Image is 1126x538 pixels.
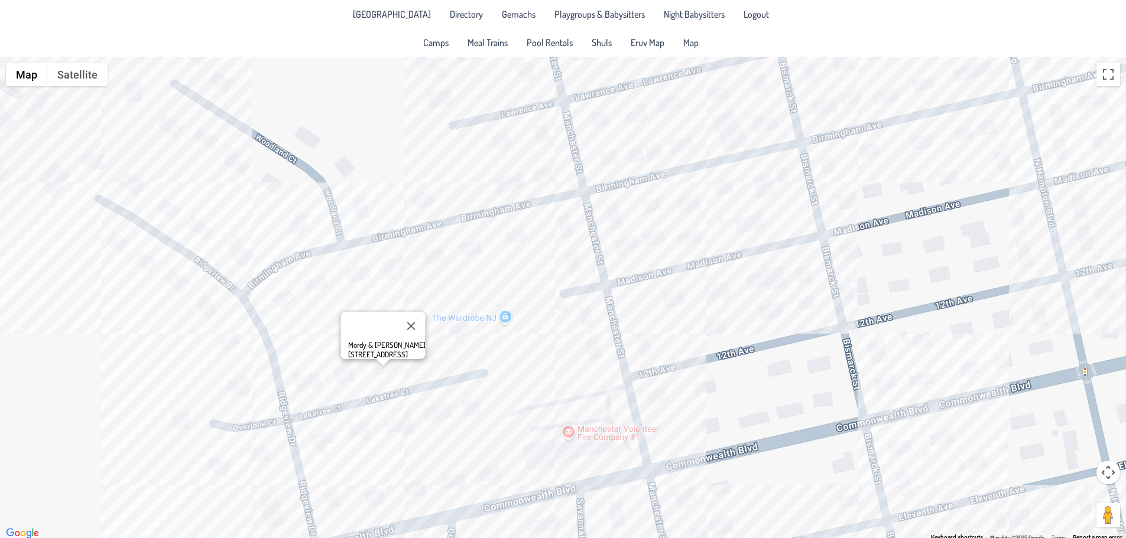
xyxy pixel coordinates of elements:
span: Logout [744,9,769,19]
span: Playgroups & Babysitters [554,9,645,19]
span: Eruv Map [631,38,664,47]
a: Eruv Map [624,33,671,52]
button: Show street map [6,63,47,86]
span: Night Babysitters [664,9,725,19]
button: Toggle fullscreen view [1096,63,1120,86]
span: Gemachs [502,9,536,19]
li: Logout [736,5,776,24]
button: Show satellite imagery [47,63,108,86]
button: Map camera controls [1096,461,1120,484]
a: Playgroups & Babysitters [547,5,652,24]
span: Map [683,38,699,47]
span: Shuls [592,38,612,47]
a: Gemachs [495,5,543,24]
span: Directory [450,9,483,19]
a: Map [676,33,706,52]
a: Camps [416,33,456,52]
a: Pool Rentals [520,33,580,52]
a: Meal Trains [460,33,515,52]
li: Pine Lake Park [346,5,438,24]
span: Meal Trains [468,38,508,47]
button: Drag Pegman onto the map to open Street View [1096,503,1120,527]
span: Pool Rentals [527,38,573,47]
a: Directory [443,5,490,24]
a: Night Babysitters [657,5,732,24]
span: Camps [423,38,449,47]
div: Mordy & [PERSON_NAME] [STREET_ADDRESS] [348,340,425,359]
a: [GEOGRAPHIC_DATA] [346,5,438,24]
a: Shuls [585,33,619,52]
span: [GEOGRAPHIC_DATA] [353,9,431,19]
button: Close [397,312,425,340]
